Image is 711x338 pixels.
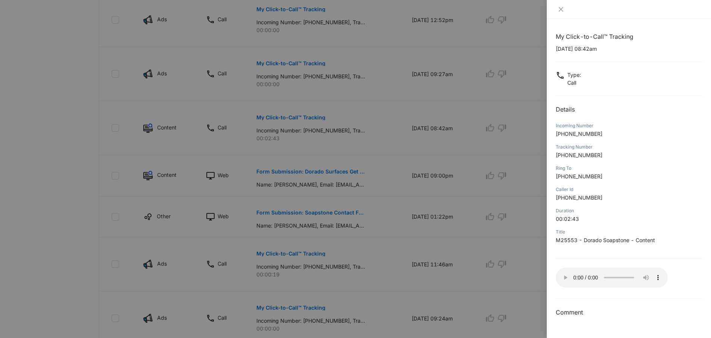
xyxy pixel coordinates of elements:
[556,32,702,41] h1: My Click-to-Call™ Tracking
[21,12,37,18] div: v 4.0.25
[556,267,668,288] audio: Your browser does not support the audio tag.
[556,173,602,179] span: [PHONE_NUMBER]
[20,43,26,49] img: tab_domain_overview_orange.svg
[556,131,602,137] span: [PHONE_NUMBER]
[28,44,67,49] div: Domain Overview
[82,44,126,49] div: Keywords by Traffic
[556,122,702,129] div: Incoming Number
[556,229,702,235] div: Title
[567,71,581,79] p: Type :
[556,6,566,13] button: Close
[12,19,18,25] img: website_grey.svg
[556,308,702,317] h3: Comment
[556,45,702,53] p: [DATE] 08:42am
[558,6,564,12] span: close
[556,165,702,172] div: Ring To
[556,152,602,158] span: [PHONE_NUMBER]
[556,194,602,201] span: [PHONE_NUMBER]
[567,79,581,87] p: Call
[556,186,702,193] div: Caller Id
[556,144,702,150] div: Tracking Number
[19,19,82,25] div: Domain: [DOMAIN_NAME]
[12,12,18,18] img: logo_orange.svg
[556,207,702,214] div: Duration
[74,43,80,49] img: tab_keywords_by_traffic_grey.svg
[556,237,655,243] span: M25553 - Dorado Soapstone - Content
[556,216,579,222] span: 00:02:43
[556,105,702,114] h2: Details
